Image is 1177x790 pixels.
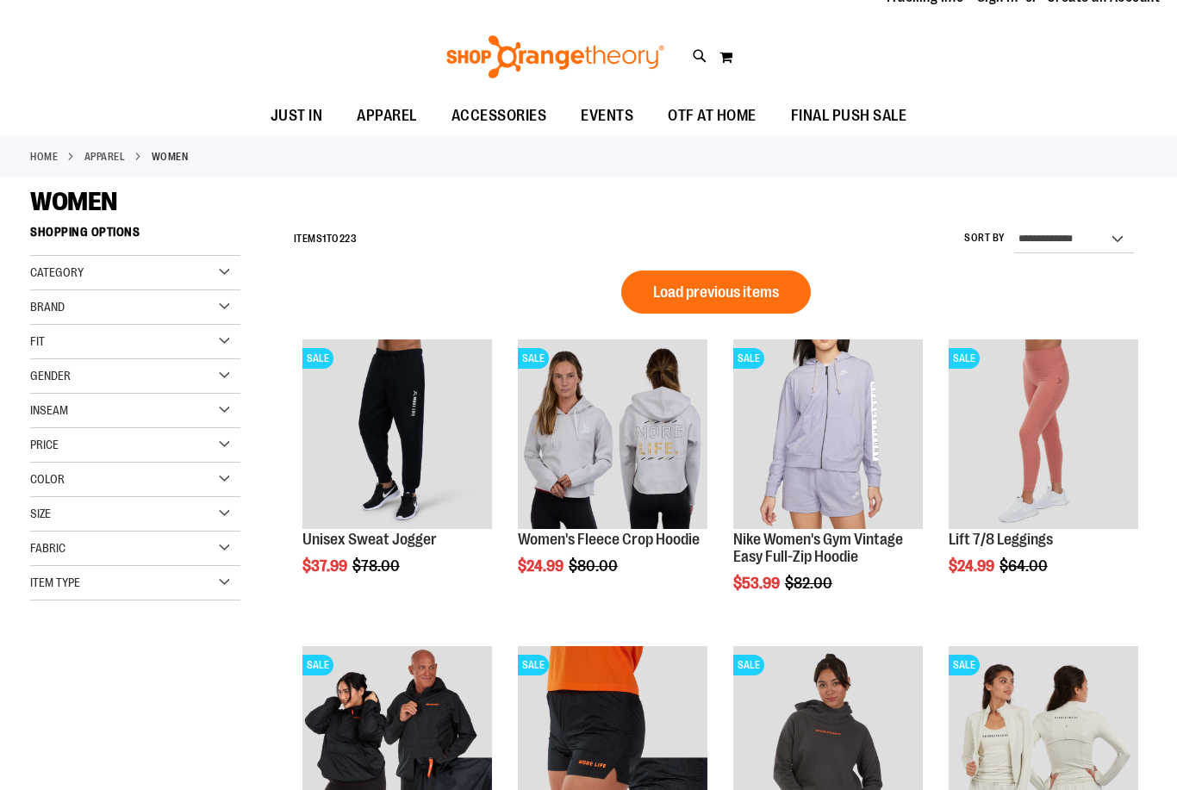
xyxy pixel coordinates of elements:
[294,226,358,252] h2: Items to
[949,339,1138,529] img: Product image for Lift 7/8 Leggings
[733,348,764,369] span: SALE
[653,283,779,301] span: Load previous items
[152,149,189,165] strong: WOMEN
[1000,557,1050,575] span: $64.00
[518,557,566,575] span: $24.99
[451,96,547,135] span: ACCESSORIES
[302,655,333,675] span: SALE
[940,331,1147,619] div: product
[564,96,651,136] a: EVENTS
[339,96,434,135] a: APPAREL
[30,438,59,451] span: Price
[253,96,340,136] a: JUST IN
[733,339,923,532] a: Product image for Nike Gym Vintage Easy Full Zip HoodieSALE
[302,339,492,529] img: Product image for Unisex Sweat Jogger
[322,233,327,245] span: 1
[30,334,45,348] span: Fit
[30,300,65,314] span: Brand
[30,541,65,555] span: Fabric
[964,231,1006,246] label: Sort By
[84,149,126,165] a: APPAREL
[949,557,997,575] span: $24.99
[30,507,51,520] span: Size
[302,557,350,575] span: $37.99
[339,233,358,245] span: 223
[785,575,835,592] span: $82.00
[30,369,71,383] span: Gender
[302,348,333,369] span: SALE
[444,35,667,78] img: Shop Orangetheory
[518,531,700,548] a: Women's Fleece Crop Hoodie
[294,331,501,619] div: product
[791,96,907,135] span: FINAL PUSH SALE
[949,348,980,369] span: SALE
[352,557,402,575] span: $78.00
[581,96,633,135] span: EVENTS
[651,96,774,136] a: OTF AT HOME
[733,531,903,565] a: Nike Women's Gym Vintage Easy Full-Zip Hoodie
[668,96,757,135] span: OTF AT HOME
[30,575,80,589] span: Item Type
[518,339,707,529] img: Product image for Womens Fleece Crop Hoodie
[621,271,811,314] button: Load previous items
[949,531,1053,548] a: Lift 7/8 Leggings
[774,96,925,136] a: FINAL PUSH SALE
[357,96,417,135] span: APPAREL
[949,339,1138,532] a: Product image for Lift 7/8 LeggingsSALE
[569,557,620,575] span: $80.00
[30,149,58,165] a: Home
[518,348,549,369] span: SALE
[30,217,240,256] strong: Shopping Options
[30,265,84,279] span: Category
[518,339,707,532] a: Product image for Womens Fleece Crop HoodieSALE
[30,472,65,486] span: Color
[271,96,323,135] span: JUST IN
[30,187,117,216] span: WOMEN
[733,655,764,675] span: SALE
[733,339,923,529] img: Product image for Nike Gym Vintage Easy Full Zip Hoodie
[302,339,492,532] a: Product image for Unisex Sweat JoggerSALE
[302,531,437,548] a: Unisex Sweat Jogger
[30,403,68,417] span: Inseam
[509,331,716,619] div: product
[725,331,931,636] div: product
[518,655,549,675] span: SALE
[949,655,980,675] span: SALE
[434,96,564,136] a: ACCESSORIES
[733,575,782,592] span: $53.99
